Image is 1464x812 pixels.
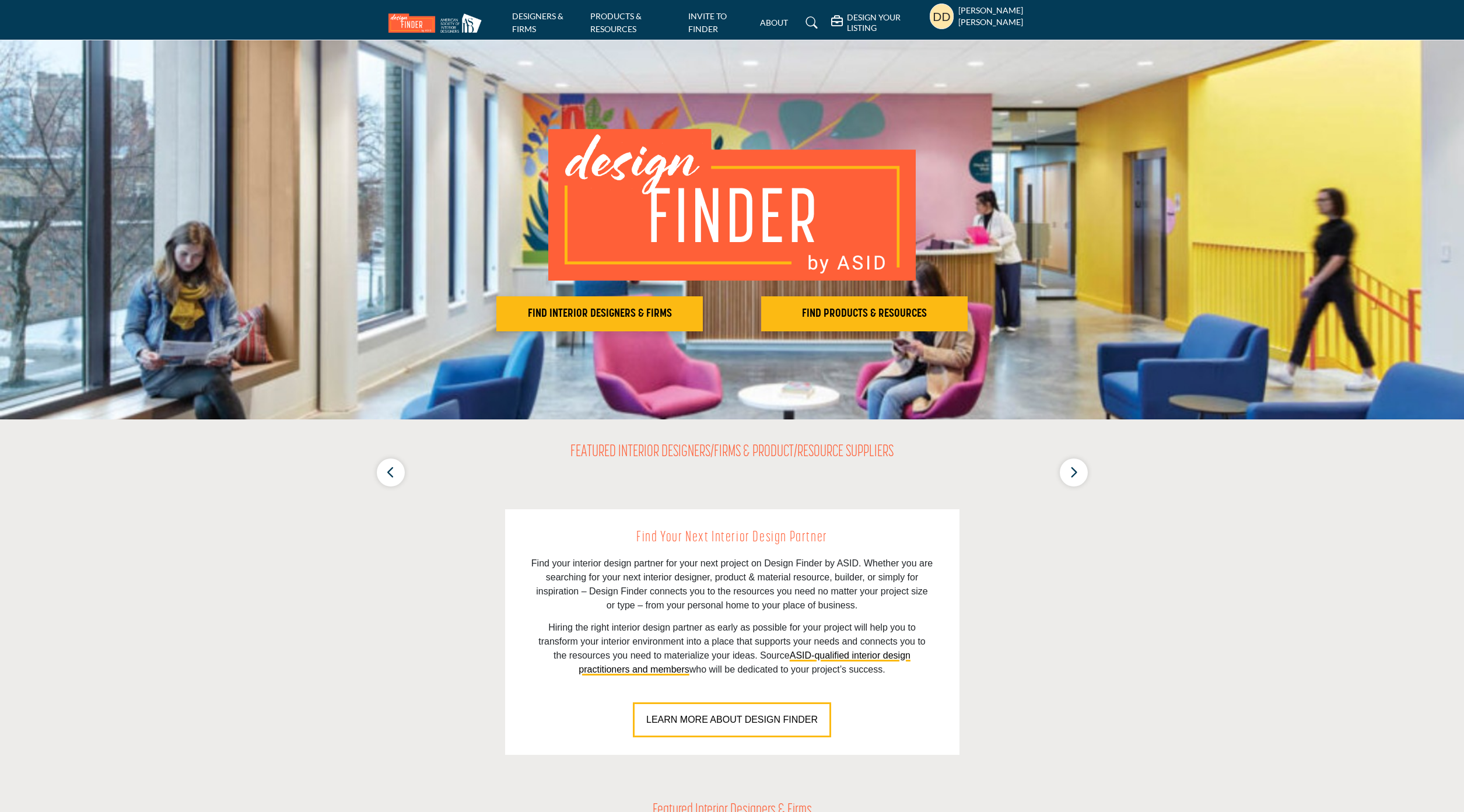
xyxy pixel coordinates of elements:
button: Show hide supplier dropdown [930,3,954,29]
div: DESIGN YOUR LISTING [831,12,923,33]
p: Find your interior design partner for your next project on Design Finder by ASID. Whether you are... [531,556,933,612]
a: ASID-qualified interior design practitioners and members [579,650,910,674]
a: DESIGNERS & FIRMS [512,11,563,34]
a: ABOUT [760,17,788,27]
h5: DESIGN YOUR LISTING [847,12,924,33]
p: Hiring the right interior design partner as early as possible for your project will help you to t... [531,621,933,677]
button: FIND PRODUCTS & RESOURCES [761,296,968,331]
h2: Find Your Next Interior Design Partner [531,527,933,549]
img: Site Logo [388,13,488,33]
h5: [PERSON_NAME] [PERSON_NAME] [958,5,1076,27]
h2: FIND INTERIOR DESIGNERS & FIRMS [500,307,699,321]
h2: FEATURED INTERIOR DESIGNERS/FIRMS & PRODUCT/RESOURCE SUPPLIERS [570,443,894,463]
button: LEARN MORE ABOUT DESIGN FINDER [633,702,831,737]
a: INVITE TO FINDER [688,11,727,34]
a: Search [794,13,825,32]
img: image [548,129,916,281]
button: FIND INTERIOR DESIGNERS & FIRMS [496,296,703,331]
a: PRODUCTS & RESOURCES [590,11,642,34]
h2: FIND PRODUCTS & RESOURCES [765,307,964,321]
span: LEARN MORE ABOUT DESIGN FINDER [646,715,818,724]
